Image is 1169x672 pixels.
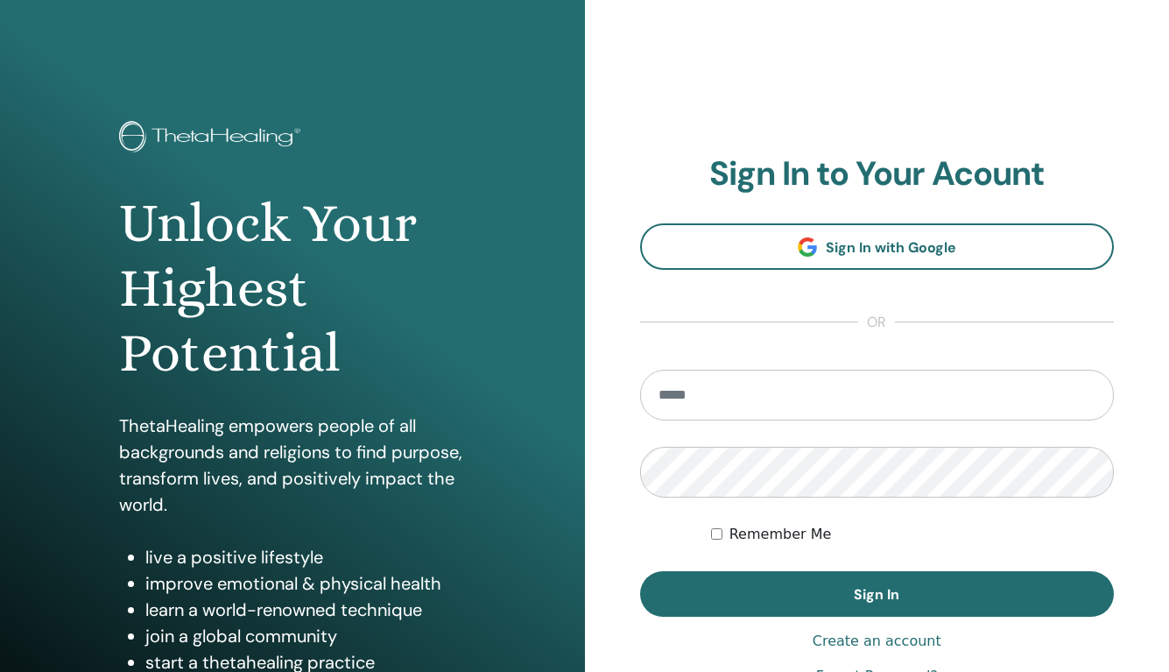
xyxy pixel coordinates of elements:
h2: Sign In to Your Acount [640,154,1115,195]
a: Create an account [813,631,941,652]
h1: Unlock Your Highest Potential [119,191,465,386]
div: Keep me authenticated indefinitely or until I manually logout [711,524,1114,545]
button: Sign In [640,571,1115,617]
a: Sign In with Google [640,223,1115,270]
label: Remember Me [729,524,832,545]
li: improve emotional & physical health [145,570,465,597]
li: join a global community [145,623,465,649]
span: Sign In [854,585,899,604]
span: Sign In with Google [826,238,956,257]
li: live a positive lifestyle [145,544,465,570]
span: or [858,312,895,333]
p: ThetaHealing empowers people of all backgrounds and religions to find purpose, transform lives, a... [119,413,465,518]
li: learn a world-renowned technique [145,597,465,623]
